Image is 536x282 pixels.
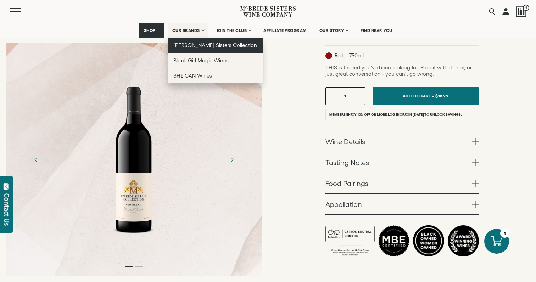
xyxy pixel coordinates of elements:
span: Add To Cart - [403,91,434,101]
a: Appellation [325,194,479,214]
span: Black Girl Magic Wines [173,57,229,63]
a: FIND NEAR YOU [356,23,397,38]
a: Food Pairings [325,173,479,193]
span: 1 [523,5,529,11]
a: Wine Details [325,131,479,152]
p: Red – 750ml [325,52,364,59]
span: JOIN THE CLUB [217,28,247,33]
div: Contact Us [3,193,10,226]
button: Add To Cart - $18.99 [373,87,479,105]
span: 1 [344,94,346,98]
button: Mobile Menu Trigger [10,8,35,15]
a: [PERSON_NAME] Sisters Collection [168,38,263,53]
span: SHOP [144,28,156,33]
a: Black Girl Magic Wines [168,53,263,68]
button: Previous [27,151,45,169]
span: OUR BRANDS [172,28,200,33]
a: join [DATE] [404,113,424,117]
a: JOIN THE CLUB [212,23,256,38]
button: Next [223,151,241,169]
a: OUR BRANDS [168,23,208,38]
a: OUR STORY [315,23,353,38]
span: THIS is the red you've been looking for. Pour it with dinner, or just great conversation - you ca... [325,64,472,77]
span: SHE CAN Wines [173,73,212,79]
span: [PERSON_NAME] Sisters Collection [173,42,257,48]
li: Members enjoy 10% off or more. or to unlock savings. [325,109,479,120]
span: FIND NEAR YOU [361,28,392,33]
a: AFFILIATE PROGRAM [259,23,311,38]
a: Tasting Notes [325,152,479,173]
span: $18.99 [435,91,448,101]
a: SHOP [139,23,164,38]
a: Log in [388,113,400,117]
a: SHE CAN Wines [168,68,263,83]
span: AFFILIATE PROGRAM [263,28,307,33]
span: OUR STORY [319,28,344,33]
div: 1 [500,229,509,238]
